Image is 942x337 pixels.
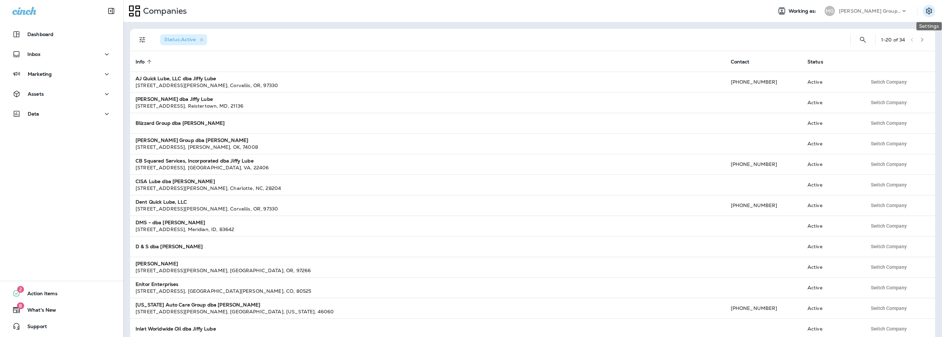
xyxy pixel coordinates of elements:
strong: Inlet Worldwide Oil dba Jiffy Lube [136,326,216,332]
div: [STREET_ADDRESS][PERSON_NAME] , [GEOGRAPHIC_DATA] , OR , 97266 [136,267,720,274]
span: Switch Company [871,100,907,105]
strong: [PERSON_NAME] [136,261,178,267]
span: Contact [731,59,750,65]
span: Status [807,59,832,65]
button: Settings [923,5,935,17]
td: Active [802,195,862,216]
span: Switch Company [871,121,907,125]
div: [STREET_ADDRESS] , [GEOGRAPHIC_DATA] , VA , 22406 [136,164,720,171]
p: Marketing [28,71,52,77]
span: Info [136,59,154,65]
strong: Dent Quick Lube, LLC [136,199,187,205]
button: Switch Company [867,262,911,272]
button: Switch Company [867,324,911,334]
button: Switch Company [867,221,911,231]
td: Active [802,133,862,154]
span: Switch Company [871,182,907,187]
span: Switch Company [871,80,907,84]
td: Active [802,277,862,298]
button: Switch Company [867,180,911,190]
div: [STREET_ADDRESS][PERSON_NAME] , Charlotte , NC , 28204 [136,185,720,192]
button: Switch Company [867,159,911,169]
span: 2 [17,286,24,293]
span: Switch Company [871,285,907,290]
button: Switch Company [867,303,911,313]
button: Collapse Sidebar [102,4,121,18]
td: Active [802,236,862,257]
td: Active [802,298,862,318]
div: [STREET_ADDRESS][PERSON_NAME] , Corvallis , OR , 97330 [136,82,720,89]
button: 2Action Items [7,287,116,300]
div: Status:Active [160,34,207,45]
td: [PHONE_NUMBER] [725,72,802,92]
td: Active [802,174,862,195]
td: [PHONE_NUMBER] [725,154,802,174]
p: Data [28,111,39,117]
span: Working as: [789,8,818,14]
span: Switch Company [871,203,907,208]
button: Search Companies [856,33,870,47]
div: 1 - 20 of 34 [881,37,905,43]
strong: Blizzard Group dba [PERSON_NAME] [136,120,225,126]
strong: CB Squared Services, Incorporated dba Jiffy Lube [136,158,254,164]
td: Active [802,92,862,113]
span: Switch Company [871,141,907,146]
button: Switch Company [867,97,911,108]
button: Switch Company [867,139,911,149]
p: [PERSON_NAME] Group dba [PERSON_NAME] [839,8,901,14]
span: Support [21,324,47,332]
div: [STREET_ADDRESS][PERSON_NAME] , Corvallis , OR , 97330 [136,205,720,212]
span: Switch Company [871,162,907,167]
button: Data [7,107,116,121]
div: [STREET_ADDRESS] , [PERSON_NAME] , OK , 74008 [136,144,720,151]
button: Switch Company [867,241,911,252]
div: MG [825,6,835,16]
td: Active [802,216,862,236]
p: Dashboard [27,32,53,37]
span: Info [136,59,145,65]
span: 8 [17,302,24,309]
p: Assets [28,91,44,97]
span: What's New [21,307,56,315]
span: Switch Company [871,306,907,311]
td: Active [802,154,862,174]
span: Switch Company [871,326,907,331]
strong: AJ Quick Lube, LLC dba Jiffy Lube [136,75,216,82]
button: Inbox [7,47,116,61]
div: [STREET_ADDRESS] , [GEOGRAPHIC_DATA][PERSON_NAME] , CO , 80525 [136,288,720,294]
span: Status [807,59,823,65]
span: Switch Company [871,224,907,228]
td: Active [802,72,862,92]
button: Filters [136,33,149,47]
span: Contact [731,59,759,65]
button: Switch Company [867,77,911,87]
button: Switch Company [867,282,911,293]
div: Settings [916,22,942,30]
strong: DMS - dba [PERSON_NAME] [136,219,205,226]
td: Active [802,257,862,277]
div: [STREET_ADDRESS][PERSON_NAME] , [GEOGRAPHIC_DATA] , [US_STATE] , 46060 [136,308,720,315]
span: Action Items [21,291,58,299]
div: [STREET_ADDRESS] , Reistertown , MD , 21136 [136,103,720,109]
button: Support [7,320,116,333]
span: Status : Active [164,36,196,43]
span: Switch Company [871,244,907,249]
td: Active [802,113,862,133]
button: Switch Company [867,200,911,210]
p: Inbox [27,51,40,57]
strong: [US_STATE] Auto Care Group dba [PERSON_NAME] [136,302,260,308]
button: Dashboard [7,27,116,41]
strong: [PERSON_NAME] dba Jiffy Lube [136,96,213,102]
button: 8What's New [7,303,116,317]
strong: [PERSON_NAME] Group dba [PERSON_NAME] [136,137,248,143]
strong: D & S dba [PERSON_NAME] [136,243,203,250]
div: [STREET_ADDRESS] , Meridian , ID , 83642 [136,226,720,233]
td: [PHONE_NUMBER] [725,298,802,318]
td: [PHONE_NUMBER] [725,195,802,216]
p: Companies [140,6,187,16]
button: Switch Company [867,118,911,128]
strong: CISA Lube dba [PERSON_NAME] [136,178,215,184]
button: Marketing [7,67,116,81]
button: Assets [7,87,116,101]
strong: Enitor Enterprises [136,281,179,287]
